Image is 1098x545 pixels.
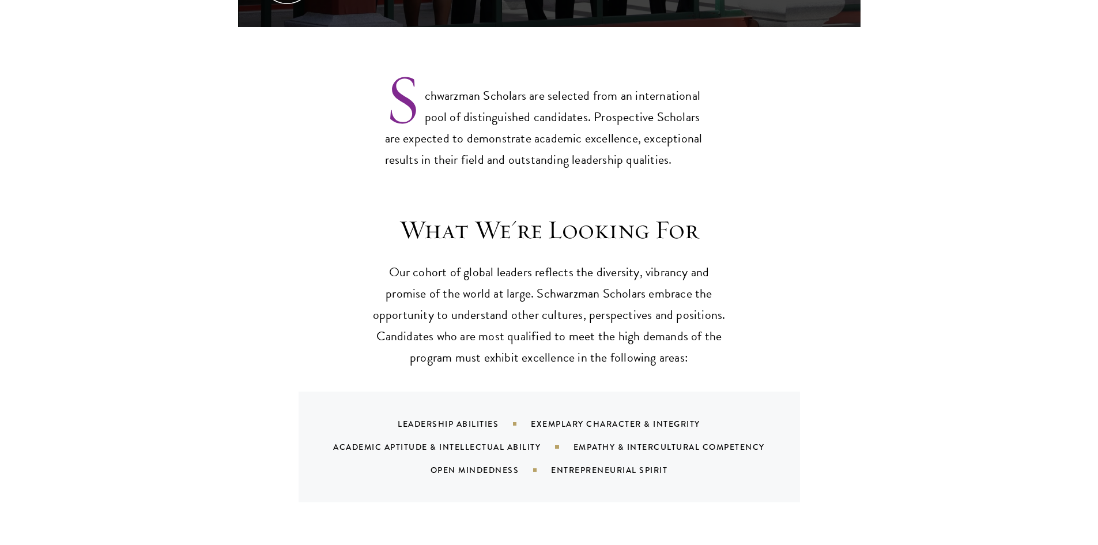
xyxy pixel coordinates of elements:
div: Empathy & Intercultural Competency [573,441,794,453]
p: Our cohort of global leaders reflects the diversity, vibrancy and promise of the world at large. ... [371,262,728,369]
p: Schwarzman Scholars are selected from an international pool of distinguished candidates. Prospect... [385,66,714,171]
div: Open Mindedness [431,464,552,476]
div: Exemplary Character & Integrity [531,418,729,430]
div: Academic Aptitude & Intellectual Ability [333,441,573,453]
div: Entrepreneurial Spirit [551,464,696,476]
div: Leadership Abilities [398,418,531,430]
h3: What We're Looking For [371,214,728,246]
